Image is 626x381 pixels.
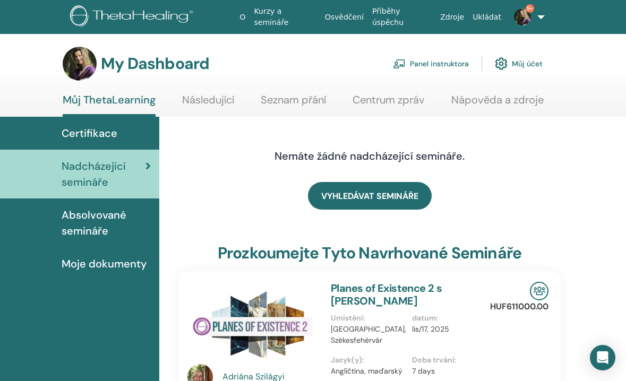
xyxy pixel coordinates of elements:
[353,93,425,114] a: Centrum zpráv
[393,59,406,68] img: chalkboard-teacher.svg
[321,7,368,27] a: Osvědčení
[101,54,209,73] h3: My Dashboard
[331,354,406,366] p: Jazyk(y) :
[331,366,406,377] p: Angličtina, maďarský
[393,52,469,75] a: Panel instruktora
[495,52,543,75] a: Můj účet
[62,207,151,239] span: Absolvované semináře
[331,313,406,324] p: Umístění :
[182,93,234,114] a: Následující
[187,282,318,367] img: Planes of Existence 2
[530,282,548,300] img: In-Person Seminar
[412,313,487,324] p: datum :
[412,324,487,335] p: lis/17, 2025
[468,7,505,27] a: Ukládat
[62,125,117,141] span: Certifikace
[331,281,442,308] a: Planes of Existence 2 s [PERSON_NAME]
[490,300,548,313] p: HUF611000.00
[62,256,147,272] span: Moje dokumenty
[63,93,156,117] a: Můj ThetaLearning
[250,2,321,32] a: Kurzy a semináře
[62,158,145,190] span: Nadcházející semináře
[412,366,487,377] p: 7 days
[514,8,531,25] img: default.jpg
[331,324,406,346] p: [GEOGRAPHIC_DATA], Székesfehérvár
[202,150,537,162] h4: Nemáte žádné nadcházející semináře.
[368,2,436,32] a: Příběhy úspěchu
[236,7,250,27] a: O
[308,182,432,210] a: VYHLEDÁVAT SEMINÁŘE
[321,190,418,202] span: VYHLEDÁVAT SEMINÁŘE
[63,47,97,81] img: default.jpg
[218,244,521,263] h3: Prozkoumejte tyto navrhované semináře
[590,345,615,370] div: Open Intercom Messenger
[412,354,487,366] p: Doba trvání :
[70,5,197,29] img: logo.png
[526,4,534,13] span: 9+
[451,93,544,114] a: Nápověda a zdroje
[495,55,508,73] img: cog.svg
[436,7,468,27] a: Zdroje
[261,93,326,114] a: Seznam přání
